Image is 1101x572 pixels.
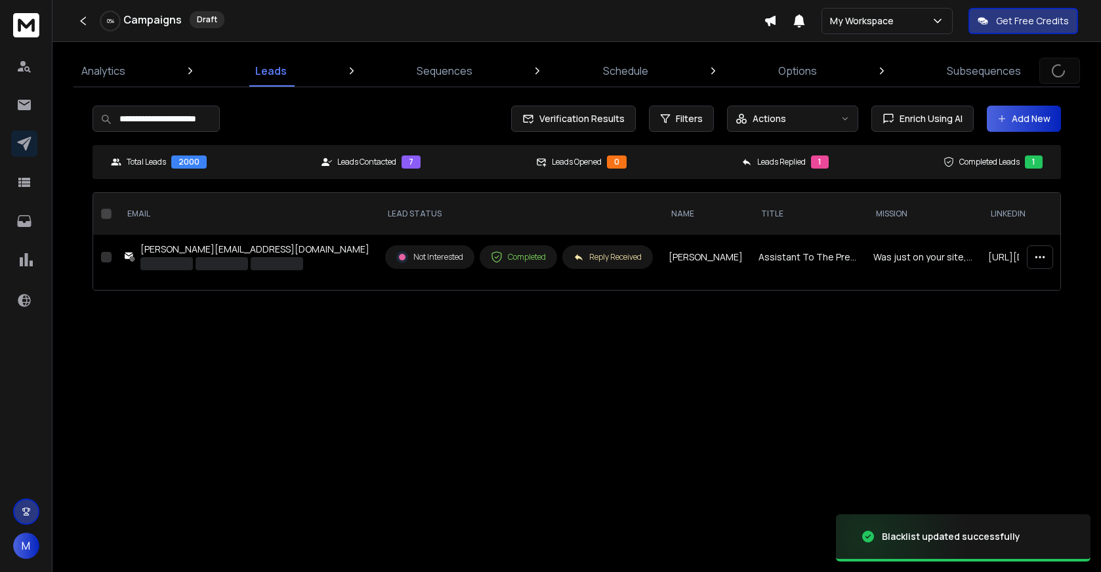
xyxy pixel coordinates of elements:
div: Not Interested [396,251,463,263]
p: Total Leads [127,157,166,167]
h1: Campaigns [123,12,182,28]
span: Verification Results [534,112,625,125]
p: My Workspace [830,14,899,28]
th: LEAD STATUS [377,193,661,235]
p: Analytics [81,63,125,79]
p: Subsequences [947,63,1021,79]
p: Sequences [417,63,472,79]
p: Schedule [603,63,648,79]
div: Completed [491,251,546,263]
button: Enrich Using AI [871,106,974,132]
div: Blacklist updated successfully [882,530,1020,543]
p: Leads [255,63,287,79]
div: Reply Received [573,252,642,262]
div: 0 [607,155,627,169]
th: title [751,193,865,235]
td: Was just on your site, and I was inspired by your work on expanding broadband access in [US_STATE]. [865,235,980,279]
a: Analytics [73,55,133,87]
button: Filters [649,106,714,132]
a: Sequences [409,55,480,87]
div: [PERSON_NAME][EMAIL_ADDRESS][DOMAIN_NAME] [140,243,369,256]
p: 0 % [107,17,114,25]
button: M [13,533,39,559]
a: Subsequences [939,55,1029,87]
td: [PERSON_NAME] [661,235,751,279]
p: Leads Contacted [337,157,396,167]
span: Filters [676,112,703,125]
th: EMAIL [117,193,377,235]
p: Leads Replied [757,157,806,167]
div: 1 [1025,155,1043,169]
a: Leads [247,55,295,87]
th: MISSION [865,193,980,235]
button: Add New [987,106,1061,132]
th: LinkedIn [980,193,1095,235]
a: Options [770,55,825,87]
p: Completed Leads [959,157,1020,167]
p: Options [778,63,817,79]
a: Schedule [595,55,656,87]
td: Assistant To The President & Ceo [751,235,865,279]
button: Verification Results [511,106,636,132]
p: Leads Opened [552,157,602,167]
div: 2000 [171,155,207,169]
div: Draft [190,11,224,28]
span: Enrich Using AI [894,112,963,125]
p: Actions [753,112,786,125]
button: Get Free Credits [968,8,1078,34]
div: 1 [811,155,829,169]
td: [URL][DOMAIN_NAME] [980,235,1095,279]
th: NAME [661,193,751,235]
p: Get Free Credits [996,14,1069,28]
div: 7 [402,155,421,169]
